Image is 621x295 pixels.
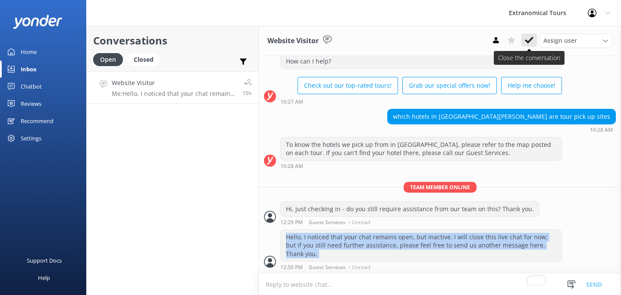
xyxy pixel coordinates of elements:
strong: 12:29 PM [280,220,303,225]
a: Website VisitorMe:Hello, I noticed that your chat remains open, but inactive. I will close this l... [87,71,258,104]
a: Open [93,54,127,64]
div: Aug 31 2025 07:27pm (UTC -07:00) America/Tijuana [280,98,562,105]
span: • Unread [348,220,370,225]
strong: 10:27 AM [280,99,303,105]
strong: 12:56 PM [280,265,303,270]
div: Chatbot [21,78,42,95]
div: which hotels in [GEOGRAPHIC_DATA][PERSON_NAME] are tour pick up sites [388,109,615,124]
div: Aug 31 2025 07:28pm (UTC -07:00) America/Tijuana [280,163,562,169]
div: Settings [21,130,41,147]
div: Recommend [21,112,53,130]
div: Help [38,269,50,286]
p: Me: Hello, I noticed that your chat remains open, but inactive. I will close this live chat for n... [112,90,236,98]
textarea: To enrich screen reader interactions, please activate Accessibility in Grammarly extension settings [259,274,621,295]
h3: Website Visitor [267,35,319,47]
h2: Conversations [93,32,252,49]
span: Assign user [543,36,577,45]
div: Hi, just checking in - do you still require assistance from our team on this? Thank you. [281,202,539,216]
button: Check out our top-rated tours! [298,77,398,94]
div: Hey there 👋 I'm a virtual assistant for Extranomical Tours, here to answer your questions. How ca... [281,45,561,68]
div: Closed [127,53,160,66]
img: yonder-white-logo.png [13,15,63,29]
strong: 10:28 AM [590,127,613,133]
span: Guest Services [309,220,345,225]
span: Team member online [404,182,477,193]
strong: 10:28 AM [280,164,303,169]
span: • Unread [348,265,370,270]
div: Aug 31 2025 09:29pm (UTC -07:00) America/Tijuana [280,219,539,225]
button: Grab our special offers now! [402,77,497,94]
div: Assign User [539,34,612,48]
div: Aug 31 2025 07:28pm (UTC -07:00) America/Tijuana [387,127,616,133]
span: Aug 31 2025 09:56pm (UTC -07:00) America/Tijuana [242,89,252,97]
div: Home [21,43,37,60]
div: Open [93,53,123,66]
div: Aug 31 2025 09:56pm (UTC -07:00) America/Tijuana [280,264,562,270]
div: Hello, I noticed that your chat remains open, but inactive. I will close this live chat for now; ... [281,230,561,261]
div: Reviews [21,95,41,112]
div: Support Docs [27,252,62,269]
button: Help me choose! [501,77,562,94]
span: Guest Services [309,265,345,270]
div: Inbox [21,60,37,78]
h4: Website Visitor [112,78,236,88]
a: Closed [127,54,164,64]
div: To know the hotels we pick up from in [GEOGRAPHIC_DATA], please refer to the map posted on each t... [281,137,561,160]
